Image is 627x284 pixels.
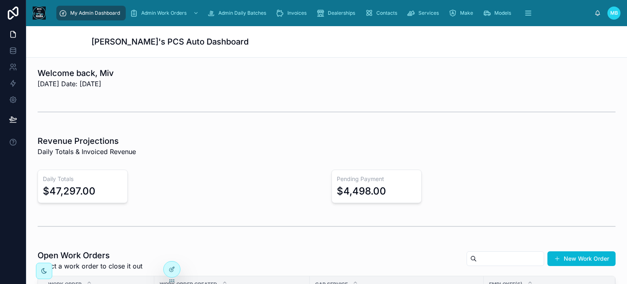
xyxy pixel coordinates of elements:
a: Make [446,6,479,20]
div: $4,498.00 [337,185,386,198]
span: MB [610,10,618,16]
span: Contacts [376,10,397,16]
a: My Admin Dashboard [56,6,126,20]
span: Make [460,10,473,16]
div: $47,297.00 [43,185,96,198]
span: Select a work order to close it out [38,261,142,271]
a: Models [480,6,517,20]
span: Daily Totals & Invoiced Revenue [38,147,136,157]
h1: [PERSON_NAME]'s PCS Auto Dashboard [91,36,249,47]
a: Admin Daily Batches [205,6,272,20]
h1: Open Work Orders [38,250,142,261]
h3: Pending Payment [337,175,416,183]
span: My Admin Dashboard [70,10,120,16]
a: Contacts [362,6,403,20]
span: Invoices [287,10,307,16]
span: [DATE] Date: [DATE] [38,79,114,89]
div: scrollable content [52,4,594,22]
span: Models [494,10,511,16]
span: Services [418,10,439,16]
img: App logo [33,7,46,20]
a: Admin Work Orders [127,6,203,20]
button: New Work Order [547,251,616,266]
a: Invoices [273,6,312,20]
span: Admin Work Orders [141,10,187,16]
span: Admin Daily Batches [218,10,266,16]
h1: Revenue Projections [38,135,136,147]
h1: Welcome back, Miv [38,67,114,79]
a: Dealerships [314,6,361,20]
h3: Daily Totals [43,175,122,183]
a: Services [405,6,445,20]
span: Dealerships [328,10,355,16]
